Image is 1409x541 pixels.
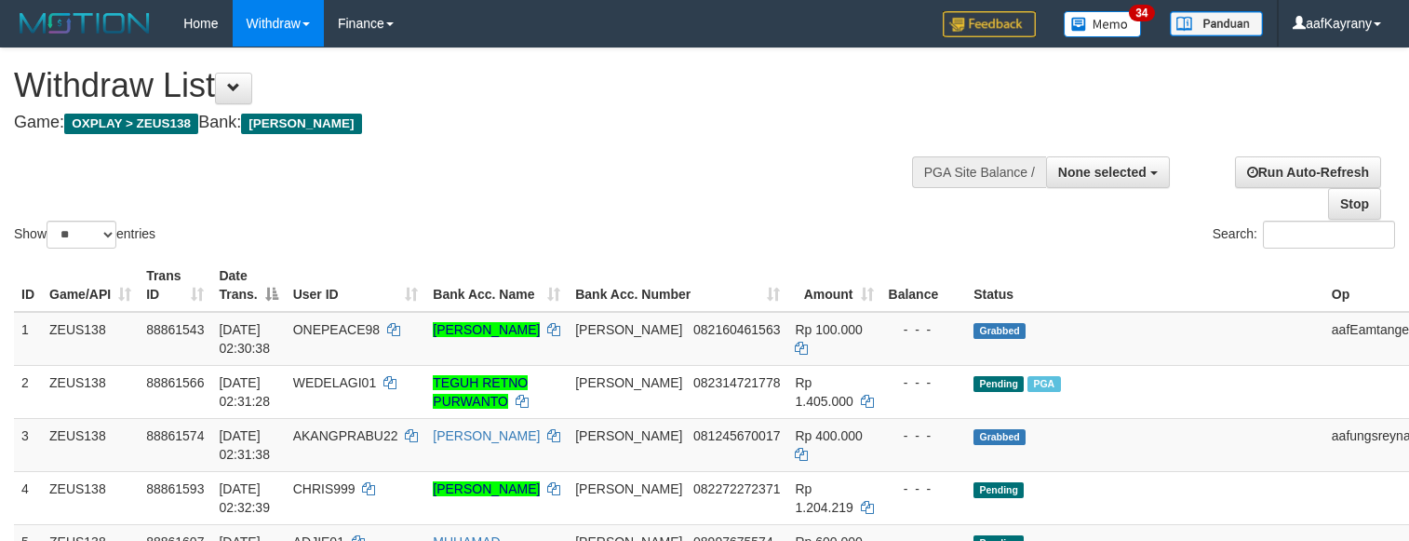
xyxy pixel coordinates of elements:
td: ZEUS138 [42,471,139,524]
td: 2 [14,365,42,418]
span: [DATE] 02:31:38 [219,428,270,462]
span: OXPLAY > ZEUS138 [64,114,198,134]
span: [PERSON_NAME] [575,322,682,337]
span: [PERSON_NAME] [575,481,682,496]
div: - - - [889,320,959,339]
span: Grabbed [973,429,1026,445]
span: 88861574 [146,428,204,443]
img: Button%20Memo.svg [1064,11,1142,37]
a: [PERSON_NAME] [433,428,540,443]
span: 88861566 [146,375,204,390]
span: ONEPEACE98 [293,322,380,337]
span: AKANGPRABU22 [293,428,398,443]
label: Show entries [14,221,155,249]
th: Bank Acc. Number: activate to sort column ascending [568,259,787,312]
td: 3 [14,418,42,471]
span: 34 [1129,5,1154,21]
div: - - - [889,426,959,445]
span: [PERSON_NAME] [241,114,361,134]
label: Search: [1213,221,1395,249]
span: Grabbed [973,323,1026,339]
td: ZEUS138 [42,312,139,366]
th: Bank Acc. Name: activate to sort column ascending [425,259,568,312]
a: Stop [1328,188,1381,220]
a: Run Auto-Refresh [1235,156,1381,188]
td: 4 [14,471,42,524]
input: Search: [1263,221,1395,249]
span: Rp 1.204.219 [795,481,852,515]
th: Amount: activate to sort column ascending [787,259,880,312]
span: [DATE] 02:32:39 [219,481,270,515]
a: [PERSON_NAME] [433,481,540,496]
span: Copy 081245670017 to clipboard [693,428,780,443]
th: Balance [881,259,967,312]
span: Rp 400.000 [795,428,862,443]
span: Marked by aafkaynarin [1027,376,1060,392]
th: Status [966,259,1324,312]
span: Pending [973,482,1024,498]
span: CHRIS999 [293,481,356,496]
div: PGA Site Balance / [912,156,1046,188]
button: None selected [1046,156,1170,188]
th: Date Trans.: activate to sort column descending [211,259,285,312]
div: - - - [889,480,959,498]
th: User ID: activate to sort column ascending [286,259,426,312]
span: 88861543 [146,322,204,337]
select: Showentries [47,221,116,249]
th: Game/API: activate to sort column ascending [42,259,139,312]
span: [PERSON_NAME] [575,375,682,390]
span: Copy 082160461563 to clipboard [693,322,780,337]
span: None selected [1058,165,1147,180]
h1: Withdraw List [14,67,920,104]
td: ZEUS138 [42,418,139,471]
span: 88861593 [146,481,204,496]
span: Copy 082314721778 to clipboard [693,375,780,390]
th: Trans ID: activate to sort column ascending [139,259,211,312]
td: 1 [14,312,42,366]
td: ZEUS138 [42,365,139,418]
div: - - - [889,373,959,392]
span: Rp 100.000 [795,322,862,337]
a: TEGUH RETNO PURWANTO [433,375,528,409]
span: [DATE] 02:31:28 [219,375,270,409]
span: [PERSON_NAME] [575,428,682,443]
img: MOTION_logo.png [14,9,155,37]
span: [DATE] 02:30:38 [219,322,270,356]
img: Feedback.jpg [943,11,1036,37]
img: panduan.png [1170,11,1263,36]
a: [PERSON_NAME] [433,322,540,337]
th: ID [14,259,42,312]
h4: Game: Bank: [14,114,920,132]
span: WEDELAGI01 [293,375,376,390]
span: Rp 1.405.000 [795,375,852,409]
span: Pending [973,376,1024,392]
span: Copy 082272272371 to clipboard [693,481,780,496]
